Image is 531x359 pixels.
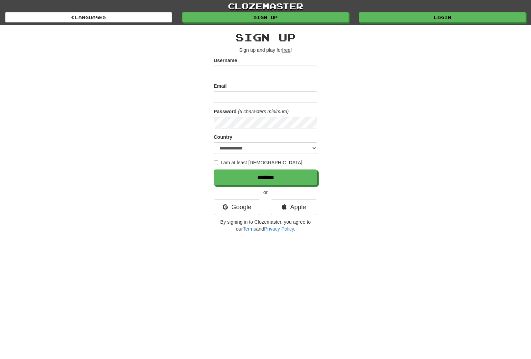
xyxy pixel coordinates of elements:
[359,12,526,22] a: Login
[214,57,237,64] label: Username
[214,108,236,115] label: Password
[214,219,317,232] p: By signing in to Clozemaster, you agree to our and .
[182,12,349,22] a: Sign up
[214,134,232,140] label: Country
[214,159,302,166] label: I am at least [DEMOGRAPHIC_DATA]
[271,199,317,215] a: Apple
[243,226,256,232] a: Terms
[214,199,260,215] a: Google
[214,83,226,89] label: Email
[214,32,317,43] h2: Sign up
[238,109,289,114] em: (6 characters minimum)
[282,47,290,53] u: free
[214,189,317,196] p: or
[214,161,218,165] input: I am at least [DEMOGRAPHIC_DATA]
[214,47,317,54] p: Sign up and play for !
[5,12,172,22] a: Languages
[264,226,294,232] a: Privacy Policy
